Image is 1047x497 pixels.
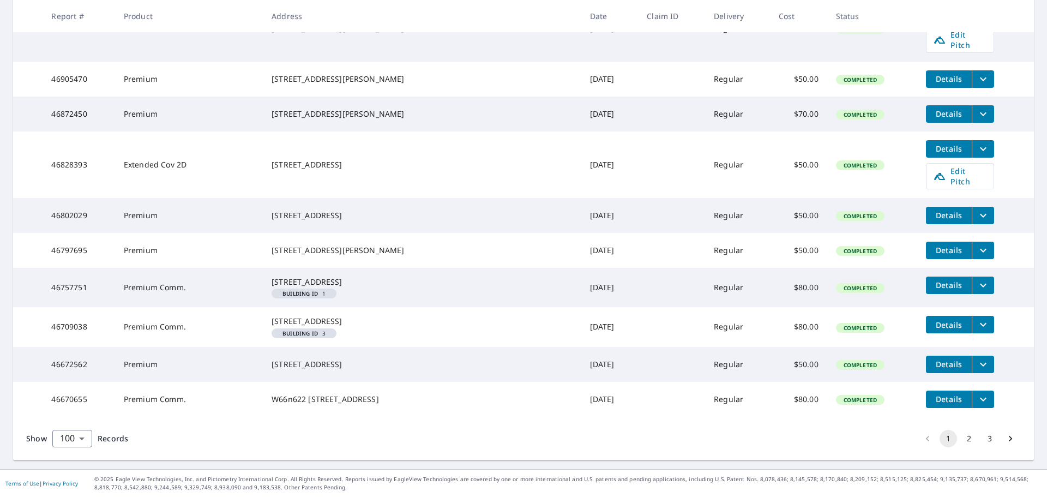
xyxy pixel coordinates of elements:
td: 46905470 [43,62,115,97]
td: [DATE] [581,382,639,417]
td: Regular [705,307,770,346]
td: 46797695 [43,233,115,268]
span: Completed [837,111,883,118]
button: detailsBtn-46797695 [926,242,972,259]
td: $80.00 [770,268,827,307]
td: 46802029 [43,198,115,233]
td: $70.00 [770,97,827,131]
span: Completed [837,76,883,83]
td: Regular [705,382,770,417]
td: $50.00 [770,131,827,198]
button: filesDropdownBtn-46905470 [972,70,994,88]
button: Go to page 3 [981,430,998,447]
td: Regular [705,97,770,131]
span: 1 [276,291,332,296]
nav: pagination navigation [917,430,1021,447]
td: Premium Comm. [115,268,263,307]
p: | [5,480,78,487]
td: [DATE] [581,268,639,307]
div: 100 [52,423,92,454]
span: Details [932,320,965,330]
td: 46670655 [43,382,115,417]
span: Completed [837,284,883,292]
a: Privacy Policy [43,480,78,487]
td: 46672562 [43,347,115,382]
td: Regular [705,347,770,382]
button: filesDropdownBtn-46802029 [972,207,994,224]
button: Go to page 2 [960,430,978,447]
a: Edit Pitch [926,27,994,53]
div: [STREET_ADDRESS][PERSON_NAME] [272,109,572,119]
button: filesDropdownBtn-46797695 [972,242,994,259]
em: Building ID [282,331,318,336]
span: 3 [276,331,332,336]
td: $80.00 [770,382,827,417]
td: Premium [115,233,263,268]
td: 46757751 [43,268,115,307]
span: Edit Pitch [933,29,987,50]
span: Completed [837,247,883,255]
a: Edit Pitch [926,163,994,189]
td: [DATE] [581,347,639,382]
td: 46828393 [43,131,115,198]
span: Completed [837,361,883,369]
button: filesDropdownBtn-46709038 [972,316,994,333]
td: [DATE] [581,62,639,97]
span: Details [932,394,965,404]
button: filesDropdownBtn-46872450 [972,105,994,123]
button: filesDropdownBtn-46828393 [972,140,994,158]
em: Building ID [282,291,318,296]
button: detailsBtn-46828393 [926,140,972,158]
p: © 2025 Eagle View Technologies, Inc. and Pictometry International Corp. All Rights Reserved. Repo... [94,475,1042,492]
span: Details [932,143,965,154]
span: Details [932,245,965,255]
span: Completed [837,324,883,332]
div: [STREET_ADDRESS] [272,159,572,170]
div: W66n622 [STREET_ADDRESS] [272,394,572,405]
div: [STREET_ADDRESS] [272,316,572,327]
button: filesDropdownBtn-46670655 [972,391,994,408]
button: Go to next page [1002,430,1019,447]
button: detailsBtn-46872450 [926,105,972,123]
span: Details [932,210,965,220]
div: [STREET_ADDRESS][PERSON_NAME] [272,245,572,256]
button: detailsBtn-46709038 [926,316,972,333]
span: Details [932,280,965,290]
td: $50.00 [770,233,827,268]
td: $50.00 [770,347,827,382]
div: [STREET_ADDRESS] [272,210,572,221]
button: detailsBtn-46802029 [926,207,972,224]
button: page 1 [940,430,957,447]
span: Edit Pitch [933,166,987,187]
td: [DATE] [581,198,639,233]
span: Details [932,109,965,119]
td: Regular [705,198,770,233]
a: Terms of Use [5,480,39,487]
div: [STREET_ADDRESS][PERSON_NAME] [272,74,572,85]
td: Regular [705,268,770,307]
td: Regular [705,233,770,268]
span: Completed [837,161,883,169]
div: [STREET_ADDRESS] [272,277,572,288]
button: filesDropdownBtn-46757751 [972,277,994,294]
button: detailsBtn-46672562 [926,356,972,373]
span: Records [98,433,128,444]
td: [DATE] [581,233,639,268]
td: Premium [115,97,263,131]
span: Details [932,359,965,369]
button: detailsBtn-46757751 [926,277,972,294]
span: Completed [837,396,883,404]
button: detailsBtn-46905470 [926,70,972,88]
div: Show 100 records [52,430,92,447]
span: Completed [837,212,883,220]
td: [DATE] [581,307,639,346]
button: filesDropdownBtn-46672562 [972,356,994,373]
td: [DATE] [581,97,639,131]
button: detailsBtn-46670655 [926,391,972,408]
td: Premium [115,198,263,233]
td: Premium Comm. [115,307,263,346]
td: [DATE] [581,131,639,198]
span: Show [26,433,47,444]
td: $50.00 [770,198,827,233]
td: Premium Comm. [115,382,263,417]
